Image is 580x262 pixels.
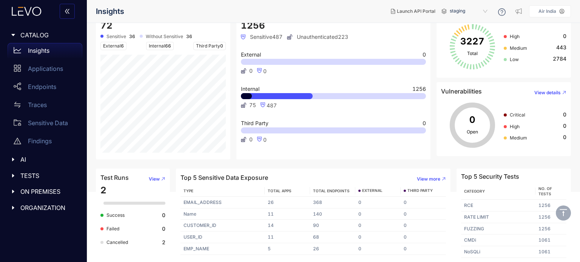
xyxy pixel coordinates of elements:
td: 368 [310,197,355,208]
h4: Top 5 Sensitive Data Exposure [180,174,268,181]
td: CUSTOMER_ID [180,220,265,231]
a: Applications [8,61,82,79]
span: 1256 [412,86,426,92]
span: Category [464,189,485,193]
td: FUZZING [461,223,535,235]
span: warning [14,137,21,145]
span: No. of Tests [538,186,552,196]
span: 2 [100,185,106,196]
td: 0 [401,243,446,255]
p: Findings [28,138,52,144]
span: vertical-align-top [559,208,568,217]
span: caret-right [11,205,16,210]
span: caret-right [11,32,16,38]
span: High [510,34,520,39]
td: 140 [310,208,355,220]
td: RCE [461,200,535,211]
button: View [143,173,165,185]
span: View more [417,176,440,182]
span: TOTAL ENDPOINTS [313,188,350,193]
span: 0 [220,43,223,49]
a: Traces [8,97,82,115]
td: Name [180,208,265,220]
td: 0 [355,231,401,243]
span: 0 [263,136,267,143]
a: Findings [8,133,82,152]
div: CATALOG [5,27,82,43]
span: Internal [146,42,174,50]
td: 0 [355,208,401,220]
span: 0 [423,52,426,57]
b: 0 [162,226,165,232]
span: Insights [96,7,124,16]
span: Medium [510,45,527,51]
td: 0 [401,231,446,243]
b: 2 [162,239,165,245]
b: 0 [162,212,165,218]
span: 0 [423,121,426,126]
span: Medium [510,135,527,141]
td: EMAIL_ADDRESS [180,197,265,208]
span: 66 [165,43,171,49]
td: 0 [355,197,401,208]
td: 0 [401,197,446,208]
span: 0 [249,136,253,142]
span: Success [106,212,125,218]
span: 75 [249,102,256,108]
td: 0 [401,220,446,231]
div: ON PREMISES [5,184,82,199]
td: 14 [265,220,310,231]
td: 1061 [535,246,566,258]
span: Unauthenticated 223 [287,34,348,40]
span: 0 [563,134,566,140]
span: ON PREMISES [20,188,76,195]
p: Endpoints [28,83,56,90]
h4: Vulnerabilities [441,88,482,95]
h4: Test Runs [100,174,129,181]
td: CMDi [461,234,535,246]
td: 1061 [535,234,566,246]
span: EXTERNAL [362,188,383,193]
td: 1256 [535,223,566,235]
div: ORGANIZATION [5,200,82,216]
span: Cancelled [106,239,128,245]
td: 0 [355,220,401,231]
span: 0 [263,68,267,74]
span: THIRD PARTY [407,188,433,193]
button: View details [528,87,566,99]
span: AI [20,156,76,163]
span: Critical [510,112,525,118]
p: Air India [538,9,556,14]
td: NoSQLi [461,246,535,258]
button: double-left [60,4,75,19]
span: Third Party [193,42,226,50]
td: 26 [265,197,310,208]
span: caret-right [11,189,16,194]
td: 26 [310,243,355,255]
td: 11 [265,208,310,220]
div: AI [5,152,82,167]
span: Launch API Portal [397,9,435,14]
span: View [149,176,160,182]
td: USER_ID [180,231,265,243]
td: 11 [265,231,310,243]
span: View details [534,90,561,95]
p: Applications [28,65,63,72]
span: 0 [563,112,566,118]
td: 0 [355,243,401,255]
td: EMP_NAME [180,243,265,255]
td: 90 [310,220,355,231]
td: 68 [310,231,355,243]
b: 36 [186,34,192,39]
td: RATE LIMIT [461,211,535,223]
span: 0 [563,33,566,39]
span: Internal [241,86,259,92]
span: staging [450,5,489,17]
td: 0 [401,208,446,220]
a: Sensitive Data [8,115,82,133]
a: Endpoints [8,79,82,97]
td: 1256 [535,200,566,211]
span: TESTS [20,172,76,179]
p: Traces [28,101,47,108]
button: Launch API Portal [385,5,441,17]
